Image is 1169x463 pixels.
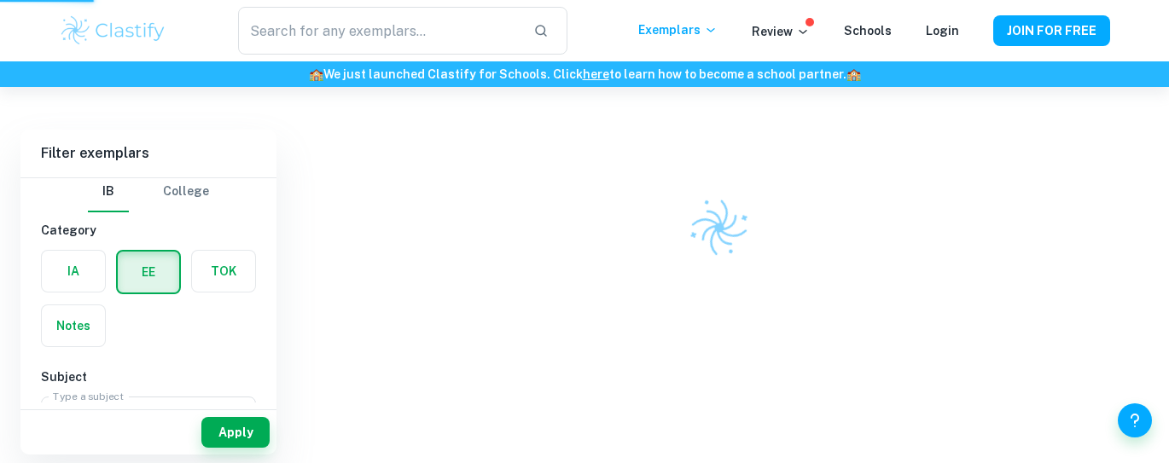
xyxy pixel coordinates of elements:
[238,7,520,55] input: Search for any exemplars...
[163,171,209,212] button: College
[680,188,758,266] img: Clastify logo
[53,389,124,403] label: Type a subject
[42,251,105,292] button: IA
[42,305,105,346] button: Notes
[638,20,718,39] p: Exemplars
[41,221,256,240] h6: Category
[118,252,179,292] button: EE
[583,67,609,81] a: here
[88,171,129,212] button: IB
[844,24,892,38] a: Schools
[309,67,323,81] span: 🏫
[926,24,959,38] a: Login
[846,67,861,81] span: 🏫
[1118,403,1152,437] button: Help and Feedback
[41,368,256,386] h6: Subject
[192,251,255,292] button: TOK
[3,65,1166,84] h6: We just launched Clastify for Schools. Click to learn how to become a school partner.
[201,417,270,448] button: Apply
[752,22,810,41] p: Review
[20,130,276,177] h6: Filter exemplars
[59,14,167,48] img: Clastify logo
[88,171,209,212] div: Filter type choice
[993,15,1110,46] button: JOIN FOR FREE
